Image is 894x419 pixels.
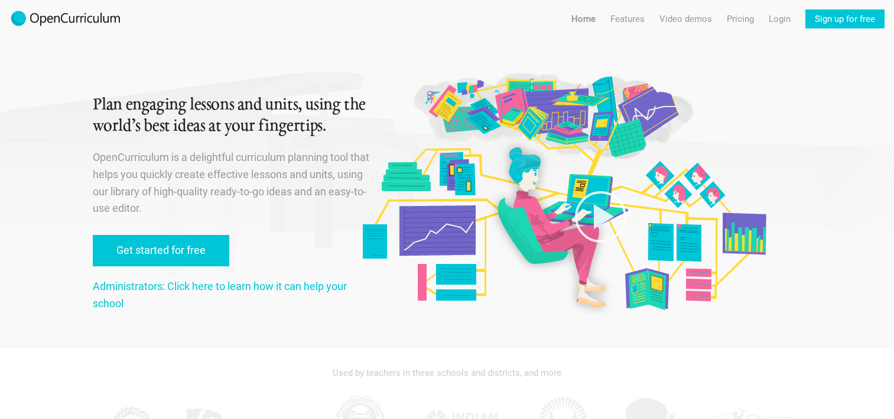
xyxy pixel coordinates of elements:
a: Home [571,9,596,28]
a: Login [769,9,791,28]
div: Used by teachers in these schools and districts, and more [93,360,802,386]
a: Features [610,9,645,28]
img: 2017-logo-m.png [9,9,122,28]
a: Video demos [659,9,712,28]
p: OpenCurriculum is a delightful curriculum planning tool that helps you quickly create effective l... [93,149,372,217]
a: Get started for free [93,235,229,266]
a: Administrators: Click here to learn how it can help your school [93,280,347,310]
h1: Plan engaging lessons and units, using the world’s best ideas at your fingertips. [93,95,372,137]
img: Original illustration by Malisa Suchanya, Oakland, CA (malisasuchanya.com) [358,71,769,314]
a: Pricing [727,9,754,28]
a: Sign up for free [805,9,885,28]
